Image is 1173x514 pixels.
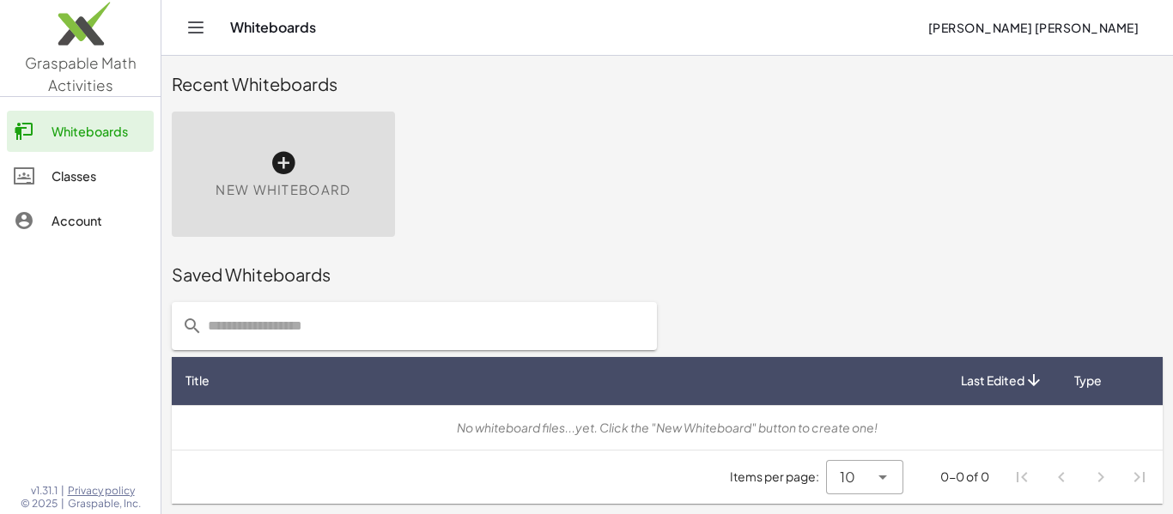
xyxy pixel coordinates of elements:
div: No whiteboard files...yet. Click the "New Whiteboard" button to create one! [185,419,1149,437]
div: Account [52,210,147,231]
a: Classes [7,155,154,197]
div: Whiteboards [52,121,147,142]
i: prepended action [182,316,203,336]
span: v1.31.1 [31,484,58,498]
span: [PERSON_NAME] [PERSON_NAME] [927,20,1139,35]
div: Recent Whiteboards [172,72,1163,96]
a: Whiteboards [7,111,154,152]
span: 10 [840,467,855,487]
span: Graspable Math Activities [25,53,137,94]
div: Saved Whiteboards [172,263,1163,287]
button: [PERSON_NAME] [PERSON_NAME] [914,12,1152,43]
div: 0-0 of 0 [940,468,989,486]
span: Graspable, Inc. [68,497,141,511]
nav: Pagination Navigation [1003,457,1159,497]
span: New Whiteboard [216,180,350,200]
a: Account [7,200,154,241]
span: Last Edited [961,372,1024,390]
span: Title [185,372,210,390]
span: © 2025 [21,497,58,511]
button: Toggle navigation [182,14,210,41]
span: Items per page: [730,468,826,486]
div: Classes [52,166,147,186]
a: Privacy policy [68,484,141,498]
span: | [61,484,64,498]
span: | [61,497,64,511]
span: Type [1074,372,1102,390]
